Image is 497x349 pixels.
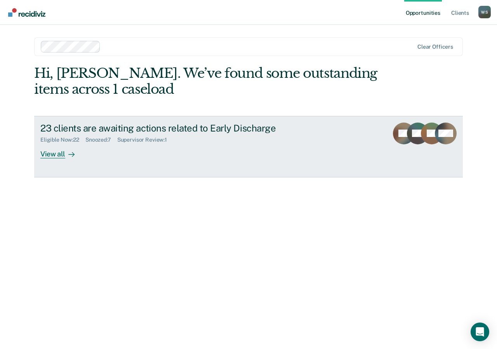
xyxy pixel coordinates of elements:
button: Profile dropdown button [478,6,491,18]
a: 23 clients are awaiting actions related to Early DischargeEligible Now:22Snoozed:7Supervisor Revi... [34,116,463,177]
img: Recidiviz [8,8,45,17]
div: Supervisor Review : 1 [117,137,173,143]
div: Clear officers [417,44,453,50]
div: Hi, [PERSON_NAME]. We’ve found some outstanding items across 1 caseload [34,65,377,97]
div: View all [40,143,84,158]
div: Snoozed : 7 [85,137,117,143]
div: W S [478,6,491,18]
div: 23 clients are awaiting actions related to Early Discharge [40,123,313,134]
div: Open Intercom Messenger [471,323,489,341]
div: Eligible Now : 22 [40,137,85,143]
